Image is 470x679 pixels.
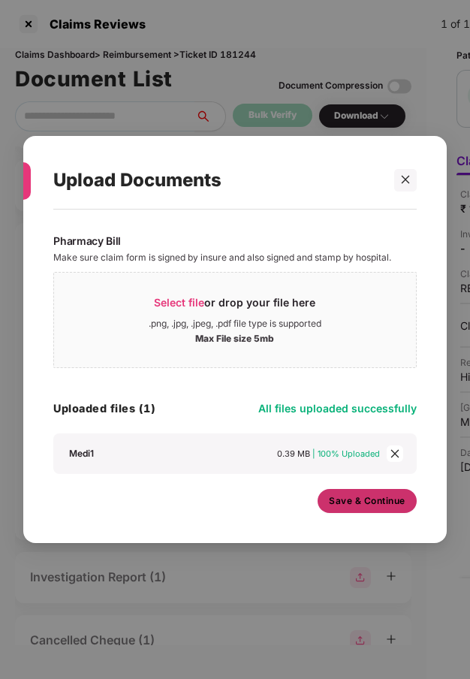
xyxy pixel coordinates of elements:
[149,318,321,330] div: .png, .jpg, .jpeg, .pdf file type is supported
[400,174,411,185] span: close
[54,284,415,356] span: Select fileor drop your file here.png, .jpg, .jpeg, .pdf file type is supportedMax File size 5mb
[69,447,94,460] div: Medi1
[318,489,417,513] button: Save & Continue
[312,448,380,459] span: | 100% Uploaded
[53,401,155,416] h4: Uploaded files (1)
[53,250,391,264] div: Make sure claim form is signed by insure and also signed and stamp by hospital.
[277,448,310,459] span: 0.39 MB
[329,493,405,509] span: Save & Continue
[53,232,121,250] div: Pharmacy Bill
[195,330,274,345] div: Max File size 5mb
[154,295,315,318] div: or drop your file here
[154,296,204,309] span: Select file
[387,445,403,462] span: close
[53,151,386,210] div: Upload Documents
[258,402,417,415] span: All files uploaded successfully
